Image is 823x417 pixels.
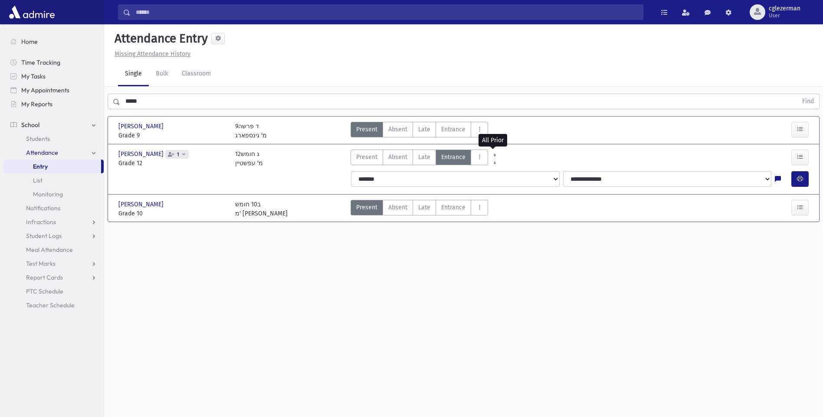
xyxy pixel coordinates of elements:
div: AttTypes [351,150,488,168]
a: My Reports [3,97,104,111]
a: Students [3,132,104,146]
a: Student Logs [3,229,104,243]
span: Entry [33,163,48,170]
button: Find [797,94,819,109]
span: Grade 9 [118,131,226,140]
span: Student Logs [26,232,62,240]
a: School [3,118,104,132]
span: cglezerman [769,5,800,12]
span: Entrance [441,203,466,212]
span: PTC Schedule [26,287,63,295]
span: Attendance [26,149,58,156]
span: Grade 12 [118,159,226,168]
input: Search [131,4,643,20]
span: Late [418,125,430,134]
span: Home [21,38,38,46]
a: My Appointments [3,83,104,97]
a: Infractions [3,215,104,229]
a: Home [3,35,104,49]
a: Monitoring [3,187,104,201]
a: Meal Attendance [3,243,104,257]
span: School [21,121,39,129]
u: Missing Attendance History [115,50,190,58]
h5: Attendance Entry [111,31,208,46]
a: Teacher Schedule [3,298,104,312]
span: Meal Attendance [26,246,73,254]
span: Late [418,203,430,212]
a: My Tasks [3,69,104,83]
span: List [33,176,43,184]
div: 12ג חומש מ' עפשטיין [235,150,263,168]
span: Time Tracking [21,59,60,66]
span: My Appointments [21,86,69,94]
span: Report Cards [26,274,63,281]
span: Present [356,153,377,162]
span: Absent [388,125,407,134]
a: List [3,173,104,187]
span: Grade 10 [118,209,226,218]
a: Time Tracking [3,55,104,69]
div: ב10 חומש מ' [PERSON_NAME] [235,200,288,218]
div: All Prior [479,134,507,147]
div: AttTypes [351,200,488,218]
span: Notifications [26,204,60,212]
span: [PERSON_NAME] [118,200,165,209]
a: Attendance [3,146,104,160]
a: Classroom [175,62,218,86]
span: Late [418,153,430,162]
span: My Tasks [21,72,46,80]
div: AttTypes [351,122,488,140]
span: Test Marks [26,260,56,267]
a: Bulk [149,62,175,86]
span: Infractions [26,218,56,226]
span: Monitoring [33,190,63,198]
span: Absent [388,153,407,162]
span: User [769,12,800,19]
span: Absent [388,203,407,212]
div: 9ד פרשה מ' גינספארג [235,122,267,140]
span: 1 [175,152,181,157]
span: [PERSON_NAME] [118,150,165,159]
span: Entrance [441,125,466,134]
span: Present [356,203,377,212]
span: Students [26,135,50,143]
a: Report Cards [3,270,104,284]
a: Missing Attendance History [111,50,190,58]
a: Notifications [3,201,104,215]
a: Entry [3,160,101,173]
a: PTC Schedule [3,284,104,298]
span: Present [356,125,377,134]
a: Test Marks [3,257,104,270]
span: Teacher Schedule [26,301,75,309]
img: AdmirePro [7,3,57,21]
span: [PERSON_NAME] [118,122,165,131]
span: My Reports [21,100,52,108]
span: Entrance [441,153,466,162]
a: Single [118,62,149,86]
